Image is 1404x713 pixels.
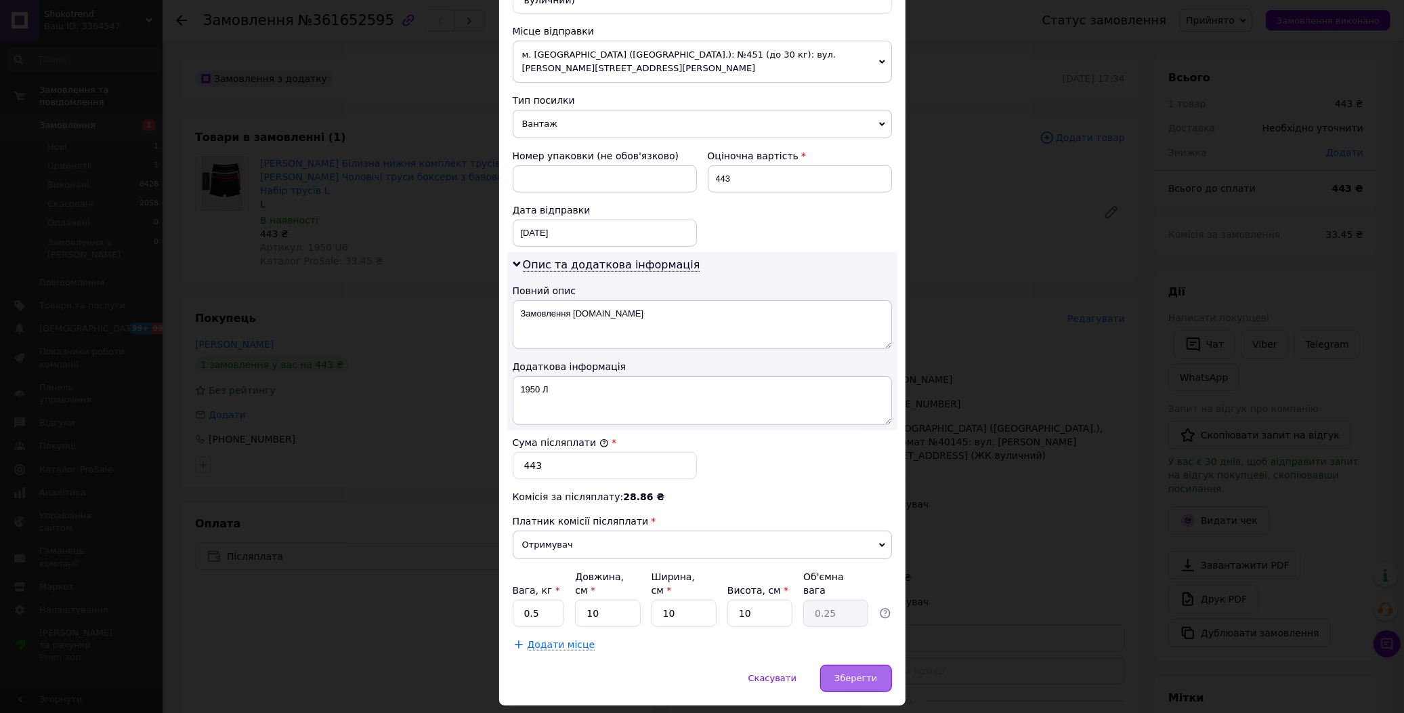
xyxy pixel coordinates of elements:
label: Довжина, см [575,571,624,596]
div: Комісія за післяплату: [513,490,892,504]
span: Платник комісії післяплати [513,516,649,527]
div: Оціночна вартість [708,149,892,163]
span: 28.86 ₴ [623,491,664,502]
textarea: 1950 Л [513,376,892,425]
span: Зберегти [834,673,877,683]
div: Дата відправки [513,203,697,217]
span: м. [GEOGRAPHIC_DATA] ([GEOGRAPHIC_DATA].): №451 (до 30 кг): вул. [PERSON_NAME][STREET_ADDRESS][PE... [513,41,892,83]
label: Сума післяплати [513,437,609,448]
label: Ширина, см [652,571,695,596]
span: Опис та додаткова інформація [523,258,700,272]
span: Скасувати [748,673,796,683]
label: Вага, кг [513,585,560,596]
span: Місце відправки [513,26,595,37]
span: Отримувач [513,531,892,559]
div: Номер упаковки (не обов'язково) [513,149,697,163]
label: Висота, см [727,585,788,596]
span: Тип посилки [513,95,575,106]
div: Додаткова інформація [513,360,892,373]
textarea: Замовлення [DOMAIN_NAME] [513,300,892,349]
div: Об'ємна вага [803,570,868,597]
span: Додати місце [528,639,595,651]
div: Повний опис [513,284,892,298]
span: Вантаж [513,110,892,138]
